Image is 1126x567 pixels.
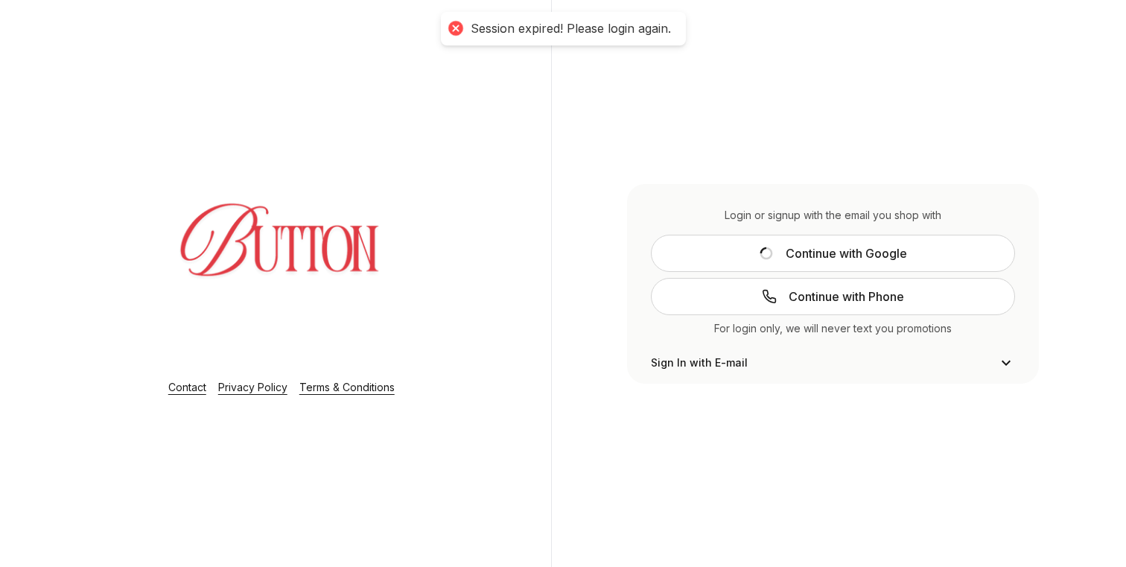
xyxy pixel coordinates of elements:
a: Terms & Conditions [299,381,395,393]
a: Privacy Policy [218,381,287,393]
span: Sign In with E-mail [651,355,748,370]
a: Contact [168,381,206,393]
span: Continue with Phone [789,288,904,305]
img: Login Layout Image [139,148,424,361]
button: Continue with Google [651,235,1015,272]
div: Session expired! Please login again. [471,21,671,37]
button: Sign In with E-mail [651,354,1015,372]
span: Continue with Google [786,244,907,262]
a: Continue with Phone [651,278,1015,315]
div: For login only, we will never text you promotions [651,321,1015,336]
div: Login or signup with the email you shop with [651,208,1015,223]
